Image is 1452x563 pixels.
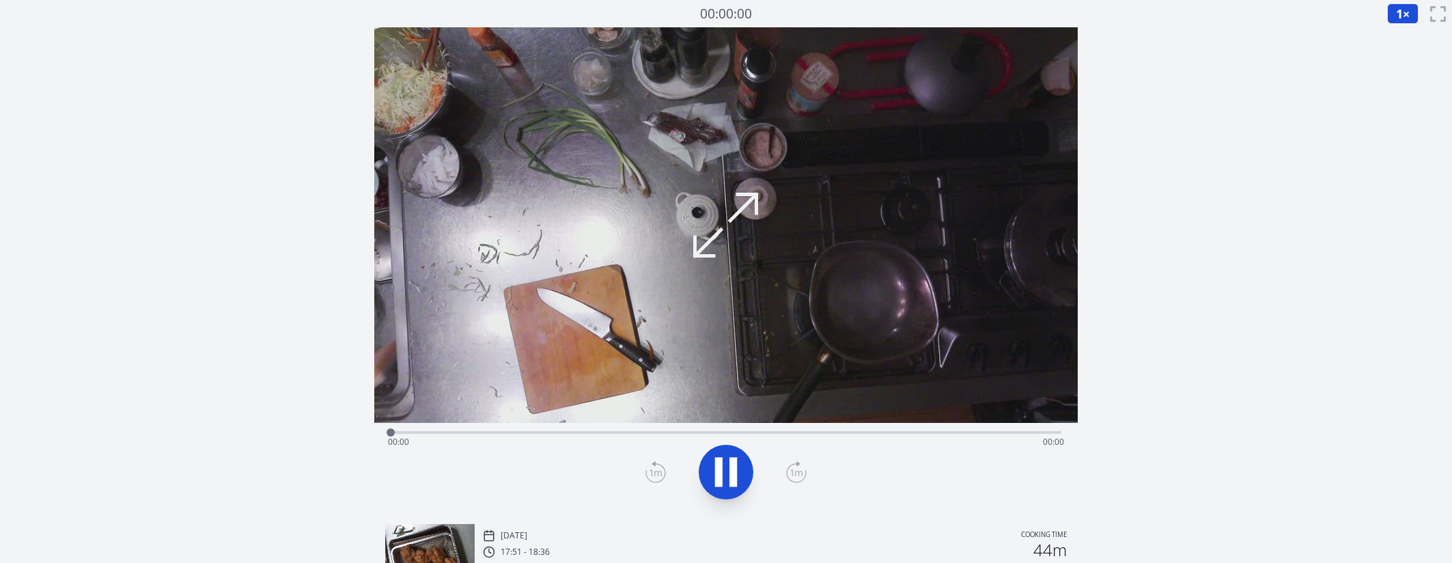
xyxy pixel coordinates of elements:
[501,530,527,541] p: [DATE]
[1043,436,1064,448] span: 00:00
[1387,3,1419,24] button: 1×
[1033,542,1067,558] h2: 44m
[1021,530,1067,542] p: Cooking time
[1396,5,1403,22] span: 1
[700,4,752,24] a: 00:00:00
[501,547,550,558] p: 17:51 - 18:36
